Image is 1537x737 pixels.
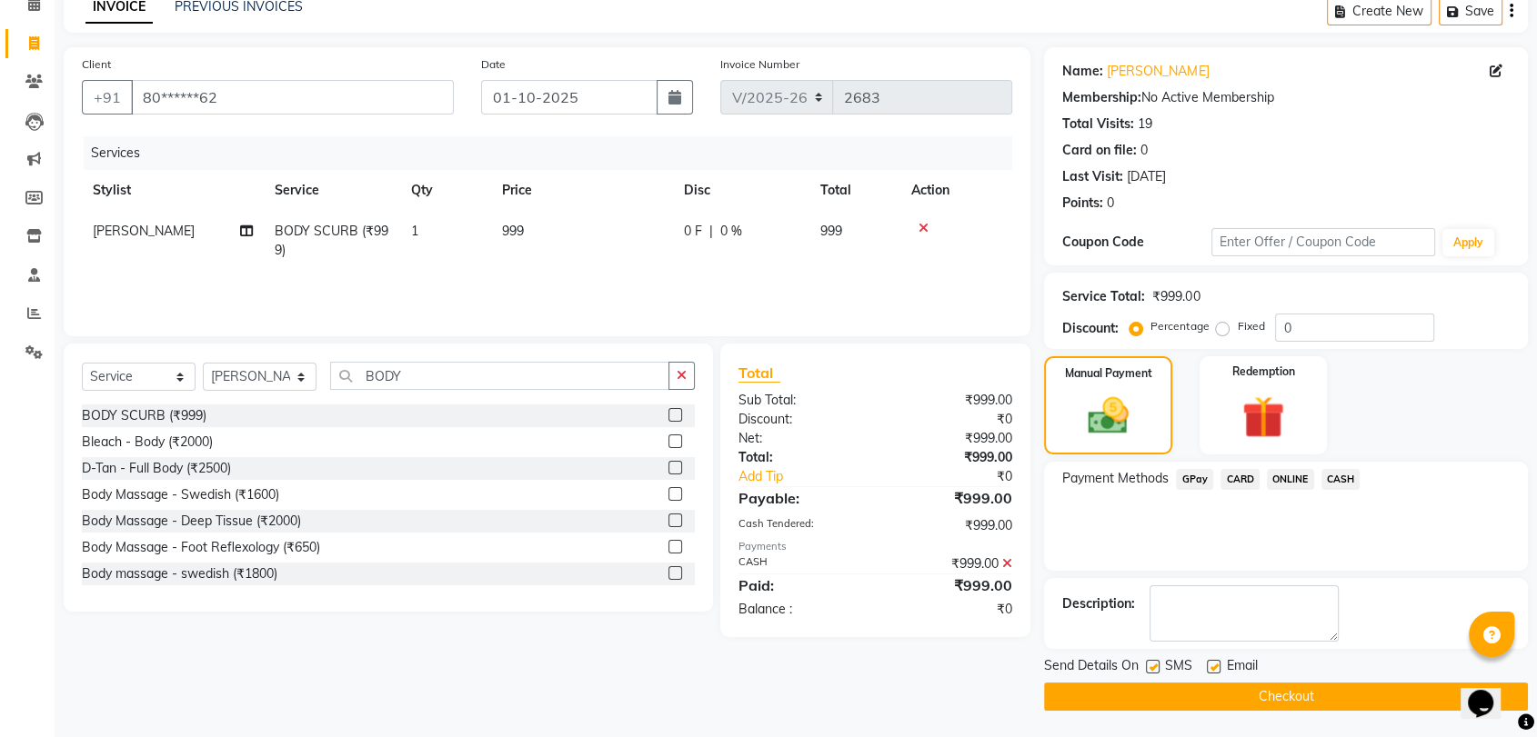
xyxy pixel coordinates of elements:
[900,467,1026,486] div: ₹0
[502,223,524,239] span: 999
[1062,115,1134,134] div: Total Visits:
[1044,656,1139,679] span: Send Details On
[481,56,506,73] label: Date
[876,574,1027,596] div: ₹999.00
[82,80,133,115] button: +91
[673,170,809,211] th: Disc
[1211,228,1435,256] input: Enter Offer / Coupon Code
[725,448,876,467] div: Total:
[876,600,1027,619] div: ₹0
[876,448,1027,467] div: ₹999.00
[1267,469,1314,490] span: ONLINE
[876,429,1027,448] div: ₹999.00
[491,170,673,211] th: Price
[82,406,206,425] div: BODY SCURB (₹999)
[1127,167,1166,186] div: [DATE]
[131,80,454,115] input: Search by Name/Mobile/Email/Code
[1044,682,1528,711] button: Checkout
[809,170,900,211] th: Total
[725,554,876,573] div: CASH
[1062,167,1123,186] div: Last Visit:
[1065,365,1152,382] label: Manual Payment
[1062,233,1211,252] div: Coupon Code
[1176,469,1213,490] span: GPay
[725,487,876,509] div: Payable:
[725,516,876,535] div: Cash Tendered:
[684,222,702,241] span: 0 F
[900,170,1012,211] th: Action
[84,136,1026,170] div: Services
[1107,194,1114,213] div: 0
[709,222,713,241] span: |
[1062,469,1169,488] span: Payment Methods
[1075,393,1140,439] img: _cash.svg
[275,223,388,258] span: BODY SCURB (₹999)
[738,364,780,383] span: Total
[1150,318,1209,334] label: Percentage
[1138,115,1152,134] div: 19
[725,410,876,429] div: Discount:
[720,56,799,73] label: Invoice Number
[1226,656,1257,679] span: Email
[876,554,1027,573] div: ₹999.00
[82,538,320,557] div: Body Massage - Foot Reflexology (₹650)
[1062,194,1103,213] div: Points:
[1062,88,1510,107] div: No Active Membership
[400,170,491,211] th: Qty
[720,222,742,241] span: 0 %
[1165,656,1192,679] span: SMS
[1461,664,1519,719] iframe: chat widget
[1321,469,1361,490] span: CASH
[330,362,669,390] input: Search or Scan
[725,574,876,596] div: Paid:
[411,223,418,239] span: 1
[1231,364,1294,380] label: Redemption
[93,223,195,239] span: [PERSON_NAME]
[876,516,1027,535] div: ₹999.00
[738,539,1012,554] div: Payments
[725,600,876,619] div: Balance :
[1062,287,1145,306] div: Service Total:
[1221,469,1260,490] span: CARD
[82,459,231,478] div: D-Tan - Full Body (₹2500)
[1229,391,1297,443] img: _gift.svg
[82,564,277,583] div: Body massage - swedish (₹1800)
[876,391,1027,410] div: ₹999.00
[1442,229,1494,256] button: Apply
[725,391,876,410] div: Sub Total:
[82,512,301,531] div: Body Massage - Deep Tissue (₹2000)
[82,485,279,504] div: Body Massage - Swedish (₹1600)
[264,170,400,211] th: Service
[1140,141,1148,160] div: 0
[1237,318,1264,334] label: Fixed
[1062,141,1137,160] div: Card on file:
[725,467,900,486] a: Add Tip
[82,433,213,452] div: Bleach - Body (₹2000)
[876,487,1027,509] div: ₹999.00
[1152,287,1200,306] div: ₹999.00
[82,56,111,73] label: Client
[725,429,876,448] div: Net:
[1107,62,1209,81] a: [PERSON_NAME]
[1062,88,1141,107] div: Membership:
[1062,62,1103,81] div: Name:
[1062,319,1119,338] div: Discount:
[1062,594,1135,613] div: Description:
[820,223,842,239] span: 999
[876,410,1027,429] div: ₹0
[82,170,264,211] th: Stylist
